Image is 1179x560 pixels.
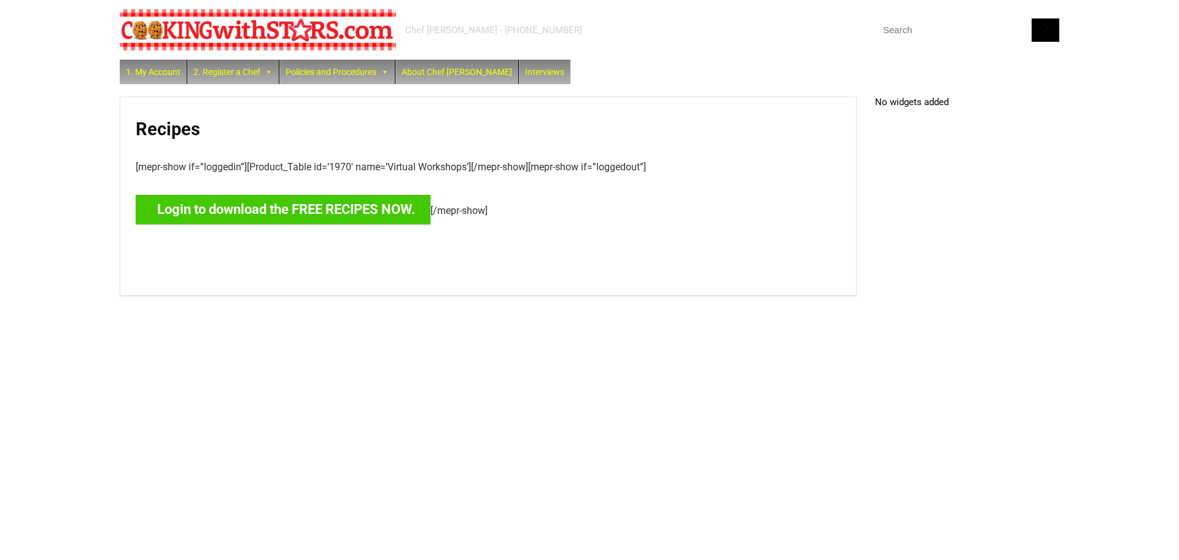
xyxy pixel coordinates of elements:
[120,9,396,50] img: Chef Paula's Cooking With Stars
[136,195,841,224] p: [/mepr-show]
[279,60,395,84] a: Policies and Procedures
[1032,18,1059,42] button: Search
[875,18,1059,42] input: Search
[875,97,1059,108] p: No widgets added
[136,119,841,140] h1: Recipes
[519,60,570,84] a: Interviews
[187,60,279,84] a: 2. Register a Chef
[136,159,841,176] p: [mepr-show if=”loggedin”][Product_Table id=’1970′ name=’Virtual Workshops’][/mepr-show][mepr-show...
[120,60,187,84] a: 1. My Account
[405,24,582,36] div: Chef [PERSON_NAME] - [PHONE_NUMBER]
[136,195,430,224] a: Login to download the FREE RECIPES NOW.
[395,60,518,84] a: About Chef [PERSON_NAME]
